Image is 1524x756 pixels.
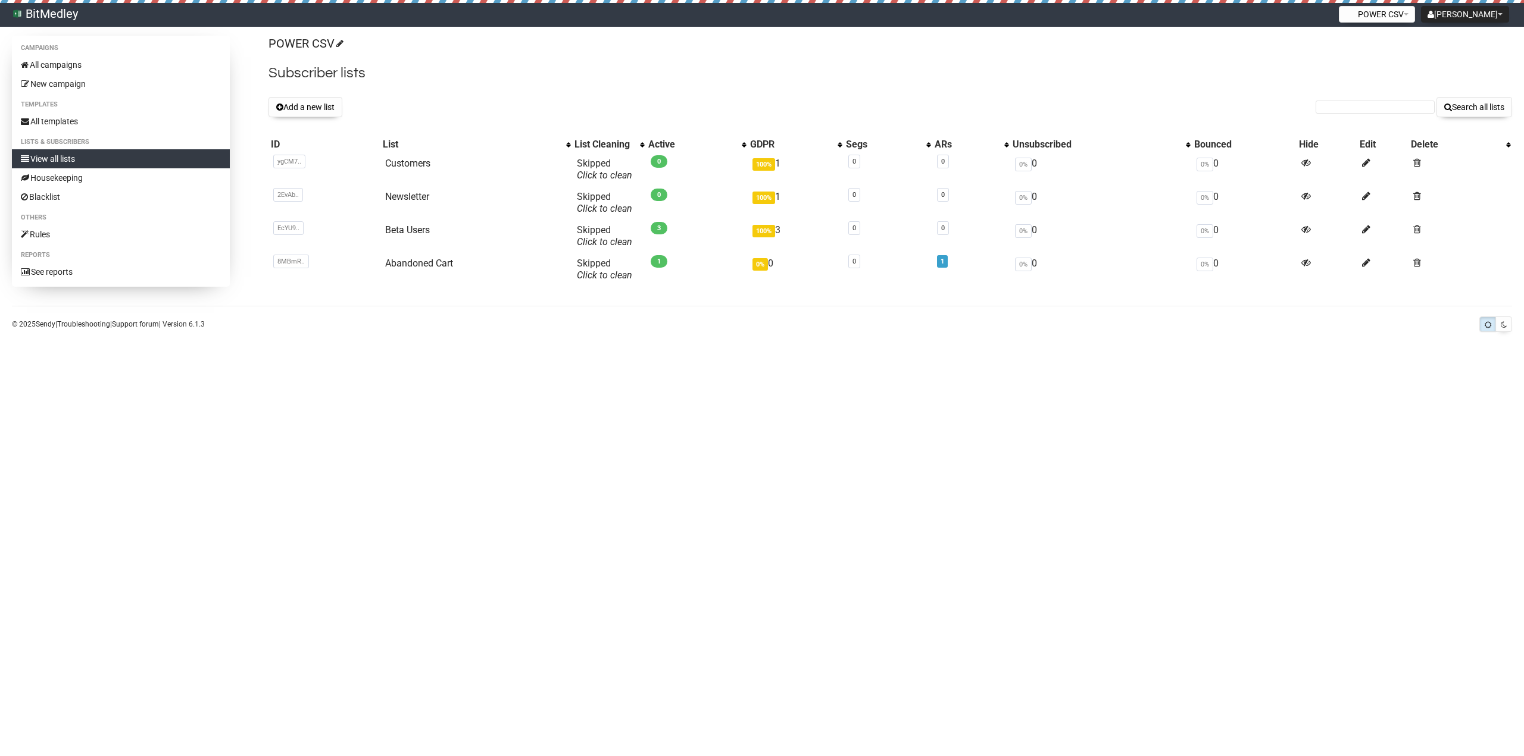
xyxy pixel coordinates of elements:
[12,318,205,331] p: © 2025 | | | Version 6.1.3
[651,255,667,268] span: 1
[748,186,844,219] td: 1
[1010,136,1192,153] th: Unsubscribed: No sort applied, activate to apply an ascending sort
[1015,158,1032,171] span: 0%
[1192,153,1297,186] td: 0
[273,188,303,202] span: 2EvAb..
[651,222,667,234] span: 3
[273,155,305,168] span: ygCM7..
[1297,136,1357,153] th: Hide: No sort applied, sorting is disabled
[12,211,230,225] li: Others
[752,192,775,204] span: 100%
[12,8,23,19] img: 94ead7d4756b82e763c2945bd8d25d22
[12,248,230,262] li: Reports
[1409,136,1512,153] th: Delete: No sort applied, activate to apply an ascending sort
[852,158,856,165] a: 0
[1194,139,1294,150] div: Bounced
[577,224,632,247] span: Skipped
[12,168,230,187] a: Housekeeping
[1015,224,1032,238] span: 0%
[1192,186,1297,219] td: 0
[268,36,342,51] a: POWER CSV
[383,139,560,150] div: List
[385,258,453,269] a: Abandoned Cart
[12,55,230,74] a: All campaigns
[750,139,832,150] div: GDPR
[12,187,230,206] a: Blacklist
[12,135,230,149] li: Lists & subscribers
[1299,139,1355,150] div: Hide
[1192,253,1297,286] td: 0
[1421,6,1509,23] button: [PERSON_NAME]
[268,62,1512,84] h2: Subscriber lists
[572,136,646,153] th: List Cleaning: No sort applied, activate to apply an ascending sort
[1010,253,1192,286] td: 0
[1436,97,1512,117] button: Search all lists
[1197,158,1213,171] span: 0%
[852,191,856,199] a: 0
[385,191,429,202] a: Newsletter
[748,253,844,286] td: 0
[380,136,572,153] th: List: No sort applied, activate to apply an ascending sort
[1197,191,1213,205] span: 0%
[12,262,230,281] a: See reports
[941,191,945,199] a: 0
[1192,136,1297,153] th: Bounced: No sort applied, sorting is disabled
[112,320,159,328] a: Support forum
[12,149,230,168] a: View all lists
[12,112,230,131] a: All templates
[646,136,748,153] th: Active: No sort applied, activate to apply an ascending sort
[1015,258,1032,271] span: 0%
[935,139,998,150] div: ARs
[648,139,736,150] div: Active
[752,158,775,171] span: 100%
[577,191,632,214] span: Skipped
[941,158,945,165] a: 0
[273,221,304,235] span: EcYU9..
[852,258,856,265] a: 0
[1010,186,1192,219] td: 0
[932,136,1010,153] th: ARs: No sort applied, activate to apply an ascending sort
[651,189,667,201] span: 0
[752,258,768,271] span: 0%
[852,224,856,232] a: 0
[748,153,844,186] td: 1
[12,225,230,244] a: Rules
[12,41,230,55] li: Campaigns
[36,320,55,328] a: Sendy
[577,203,632,214] a: Click to clean
[941,258,944,265] a: 1
[1192,219,1297,253] td: 0
[268,136,380,153] th: ID: No sort applied, sorting is disabled
[385,158,430,169] a: Customers
[1411,139,1500,150] div: Delete
[1339,6,1415,23] button: POWER CSV
[1197,224,1213,238] span: 0%
[752,225,775,237] span: 100%
[271,139,378,150] div: ID
[846,139,920,150] div: Segs
[577,170,632,181] a: Click to clean
[577,258,632,281] span: Skipped
[748,219,844,253] td: 3
[577,158,632,181] span: Skipped
[1015,191,1032,205] span: 0%
[1360,139,1407,150] div: Edit
[12,74,230,93] a: New campaign
[941,224,945,232] a: 0
[577,269,632,281] a: Click to clean
[574,139,634,150] div: List Cleaning
[273,255,309,268] span: 8MBmR..
[748,136,844,153] th: GDPR: No sort applied, activate to apply an ascending sort
[12,98,230,112] li: Templates
[1357,136,1409,153] th: Edit: No sort applied, sorting is disabled
[1010,153,1192,186] td: 0
[268,97,342,117] button: Add a new list
[57,320,110,328] a: Troubleshooting
[1010,219,1192,253] td: 0
[844,136,932,153] th: Segs: No sort applied, activate to apply an ascending sort
[577,236,632,247] a: Click to clean
[1013,139,1180,150] div: Unsubscribed
[1197,258,1213,271] span: 0%
[1345,9,1355,18] img: 1.png
[385,224,430,236] a: Beta Users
